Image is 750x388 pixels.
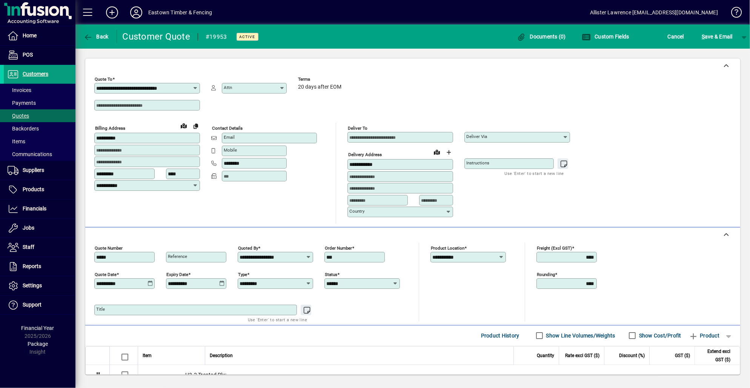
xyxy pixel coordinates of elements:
[22,325,54,331] span: Financial Year
[638,332,681,339] label: Show Cost/Profit
[168,254,187,259] mat-label: Reference
[4,148,75,161] a: Communications
[206,31,227,43] div: #19953
[4,199,75,218] a: Financials
[668,31,684,43] span: Cancel
[23,52,33,58] span: POS
[702,31,733,43] span: ave & Email
[4,219,75,238] a: Jobs
[4,122,75,135] a: Backorders
[95,77,112,82] mat-label: Quote To
[123,31,191,43] div: Customer Quote
[349,209,364,214] mat-label: Country
[23,225,34,231] span: Jobs
[582,34,629,40] span: Custom Fields
[23,71,48,77] span: Customers
[537,351,554,360] span: Quantity
[23,206,46,212] span: Financials
[190,120,202,132] button: Copy to Delivery address
[298,77,343,82] span: Terms
[666,30,686,43] button: Cancel
[466,160,489,166] mat-label: Instructions
[685,329,723,342] button: Product
[96,307,105,312] mat-label: Title
[240,34,255,39] span: Active
[81,30,111,43] button: Back
[8,138,25,144] span: Items
[565,351,599,360] span: Rate excl GST ($)
[4,26,75,45] a: Home
[4,84,75,97] a: Invoices
[83,34,109,40] span: Back
[143,351,152,360] span: Item
[238,271,247,277] mat-label: Type
[702,34,705,40] span: S
[23,282,42,288] span: Settings
[23,263,41,269] span: Reports
[4,161,75,180] a: Suppliers
[124,6,148,19] button: Profile
[95,245,123,250] mat-label: Quote number
[4,296,75,314] a: Support
[675,351,690,360] span: GST ($)
[298,84,341,90] span: 20 days after EOM
[515,30,568,43] button: Documents (0)
[619,351,645,360] span: Discount (%)
[28,341,48,347] span: Package
[148,6,212,18] div: Eastown Timber & Fencing
[8,87,31,93] span: Invoices
[75,30,117,43] app-page-header-button: Back
[4,135,75,148] a: Items
[224,147,237,153] mat-label: Mobile
[481,330,519,342] span: Product History
[23,186,44,192] span: Products
[23,32,37,38] span: Home
[224,135,235,140] mat-label: Email
[210,351,233,360] span: Description
[224,85,232,90] mat-label: Attn
[23,302,41,308] span: Support
[699,347,730,364] span: Extend excl GST ($)
[325,245,352,250] mat-label: Order number
[517,34,566,40] span: Documents (0)
[8,113,29,119] span: Quotes
[443,146,455,158] button: Choose address
[4,109,75,122] a: Quotes
[580,30,631,43] button: Custom Fields
[505,169,564,178] mat-hint: Use 'Enter' to start a new line
[4,180,75,199] a: Products
[590,6,718,18] div: Allister Lawrence [EMAIL_ADDRESS][DOMAIN_NAME]
[95,271,117,277] mat-label: Quote date
[466,134,487,139] mat-label: Deliver via
[4,238,75,257] a: Staff
[4,97,75,109] a: Payments
[23,167,44,173] span: Suppliers
[138,365,740,385] div: H3.2 Treated Ply:
[478,329,523,342] button: Product History
[166,271,188,277] mat-label: Expiry date
[8,151,52,157] span: Communications
[545,332,615,339] label: Show Line Volumes/Weights
[238,245,258,250] mat-label: Quoted by
[8,100,36,106] span: Payments
[431,146,443,158] a: View on map
[348,126,367,131] mat-label: Deliver To
[4,257,75,276] a: Reports
[325,271,337,277] mat-label: Status
[537,245,572,250] mat-label: Freight (excl GST)
[248,315,307,324] mat-hint: Use 'Enter' to start a new line
[8,126,39,132] span: Backorders
[4,46,75,64] a: POS
[431,245,464,250] mat-label: Product location
[178,120,190,132] a: View on map
[689,330,719,342] span: Product
[100,6,124,19] button: Add
[23,244,34,250] span: Staff
[725,2,741,26] a: Knowledge Base
[698,30,736,43] button: Save & Email
[4,276,75,295] a: Settings
[537,271,555,277] mat-label: Rounding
